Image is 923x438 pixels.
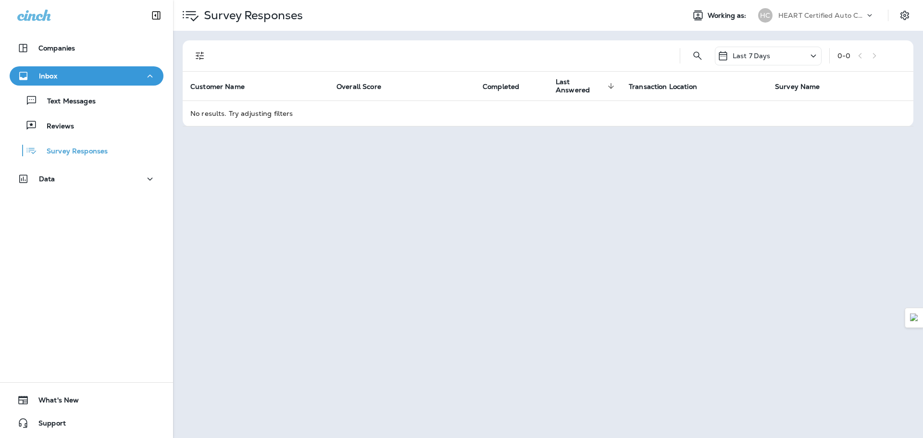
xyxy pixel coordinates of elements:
[10,38,163,58] button: Companies
[483,82,532,91] span: Completed
[775,83,820,91] span: Survey Name
[29,396,79,408] span: What's New
[896,7,913,24] button: Settings
[775,82,833,91] span: Survey Name
[688,46,707,65] button: Search Survey Responses
[910,313,919,322] img: Detect Auto
[337,82,394,91] span: Overall Score
[758,8,773,23] div: HC
[143,6,170,25] button: Collapse Sidebar
[837,52,850,60] div: 0 - 0
[10,115,163,136] button: Reviews
[183,100,913,126] td: No results. Try adjusting filters
[556,78,617,94] span: Last Answered
[10,90,163,111] button: Text Messages
[337,83,381,91] span: Overall Score
[37,97,96,106] p: Text Messages
[733,52,771,60] p: Last 7 Days
[10,413,163,433] button: Support
[190,46,210,65] button: Filters
[556,78,605,94] span: Last Answered
[37,122,74,131] p: Reviews
[10,140,163,161] button: Survey Responses
[190,82,257,91] span: Customer Name
[38,44,75,52] p: Companies
[29,419,66,431] span: Support
[629,82,710,91] span: Transaction Location
[39,175,55,183] p: Data
[629,83,697,91] span: Transaction Location
[200,8,303,23] p: Survey Responses
[483,83,519,91] span: Completed
[10,390,163,410] button: What's New
[39,72,57,80] p: Inbox
[708,12,748,20] span: Working as:
[10,169,163,188] button: Data
[778,12,865,19] p: HEART Certified Auto Care
[10,66,163,86] button: Inbox
[37,147,108,156] p: Survey Responses
[190,83,245,91] span: Customer Name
